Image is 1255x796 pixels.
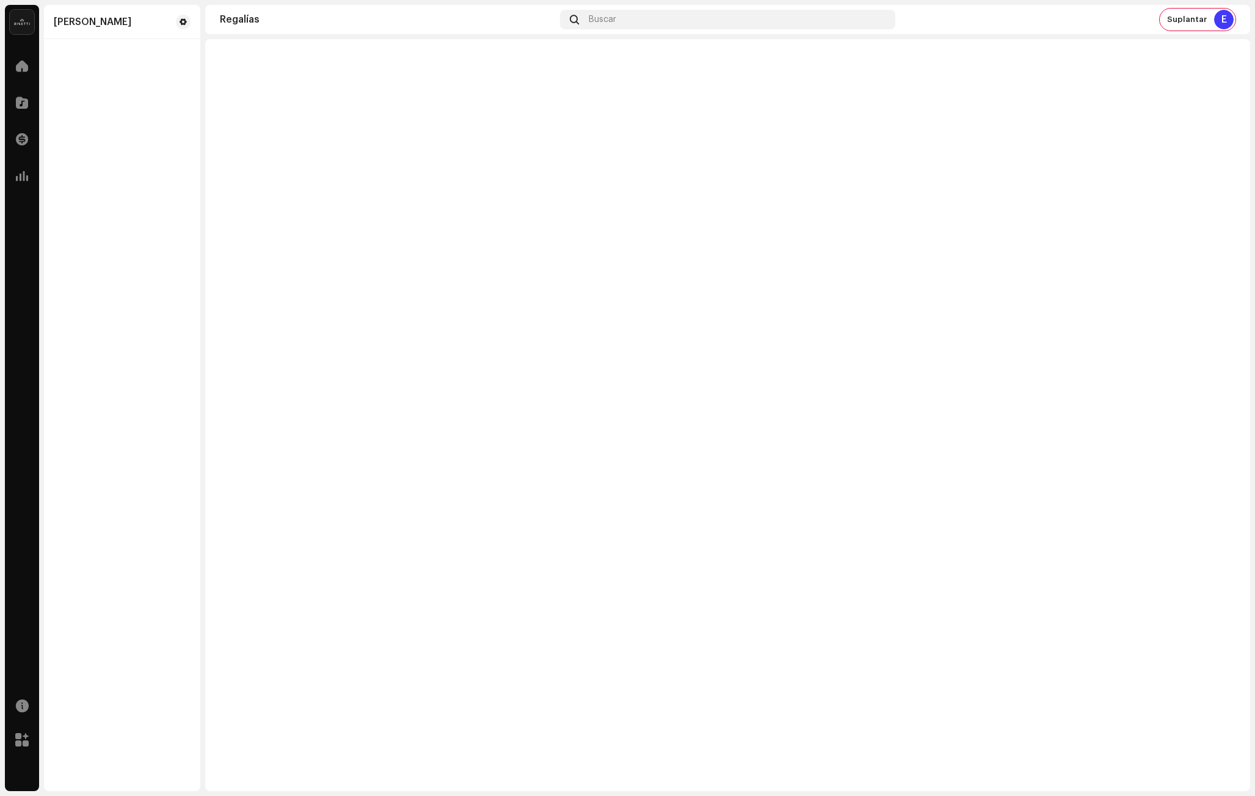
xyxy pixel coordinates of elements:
div: Regalías [220,15,555,24]
span: Suplantar [1167,15,1207,24]
span: Buscar [589,15,616,24]
img: 02a7c2d3-3c89-4098-b12f-2ff2945c95ee [10,10,34,34]
div: Eduardo Nieves [54,17,131,27]
div: E [1214,10,1234,29]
